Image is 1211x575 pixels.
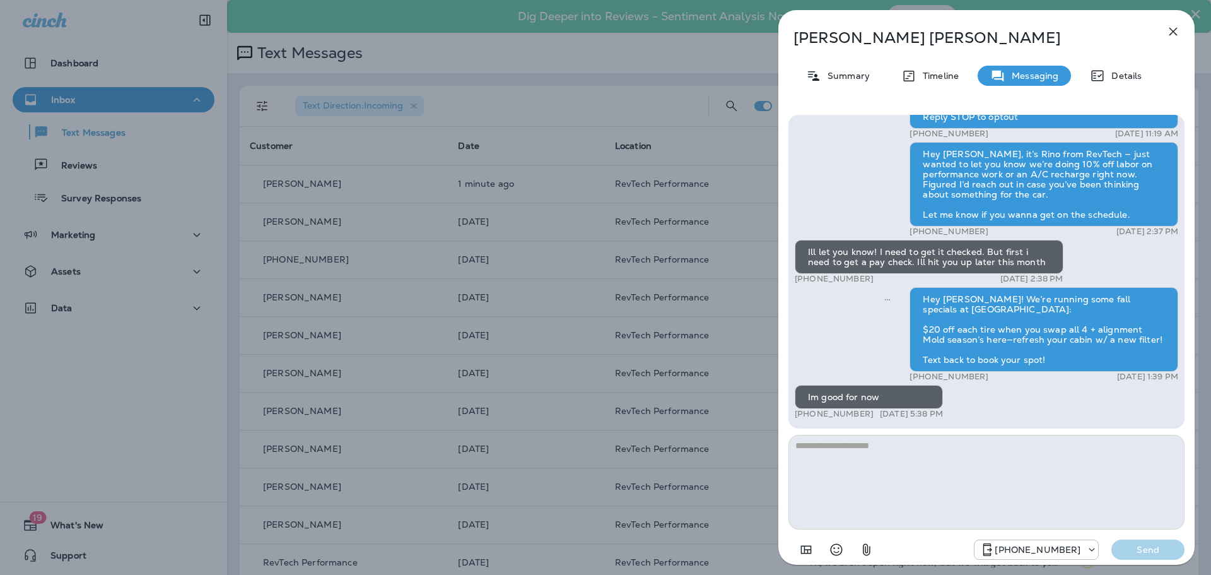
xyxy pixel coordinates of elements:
div: Ill let you know! I need to get it checked. But first i need to get a pay check. Ill hit you up l... [795,240,1063,274]
p: [PHONE_NUMBER] [910,129,988,139]
p: [DATE] 1:39 PM [1117,372,1178,382]
span: Sent [884,293,891,304]
p: [DATE] 2:37 PM [1116,227,1178,237]
div: Im good for now [795,385,943,409]
button: Add in a premade template [793,537,819,562]
p: [DATE] 5:38 PM [880,409,943,419]
p: Details [1105,71,1142,81]
p: [PHONE_NUMBER] [910,227,988,237]
p: Messaging [1005,71,1058,81]
div: Hey [PERSON_NAME], it’s Rino from RevTech — just wanted to let you know we’re doing 10% off labor... [910,142,1178,227]
p: [DATE] 2:38 PM [1000,274,1063,284]
p: Summary [821,71,870,81]
p: [PERSON_NAME] [PERSON_NAME] [793,29,1138,47]
p: [PHONE_NUMBER] [995,545,1080,555]
p: [PHONE_NUMBER] [795,409,874,419]
p: Timeline [916,71,959,81]
button: Select an emoji [824,537,849,562]
div: +1 (571) 520-7309 [974,542,1098,557]
p: [DATE] 11:19 AM [1115,129,1178,139]
p: [PHONE_NUMBER] [795,274,874,284]
p: [PHONE_NUMBER] [910,372,988,382]
div: Hey [PERSON_NAME]! We’re running some fall specials at [GEOGRAPHIC_DATA]: $20 off each tire when ... [910,287,1178,372]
